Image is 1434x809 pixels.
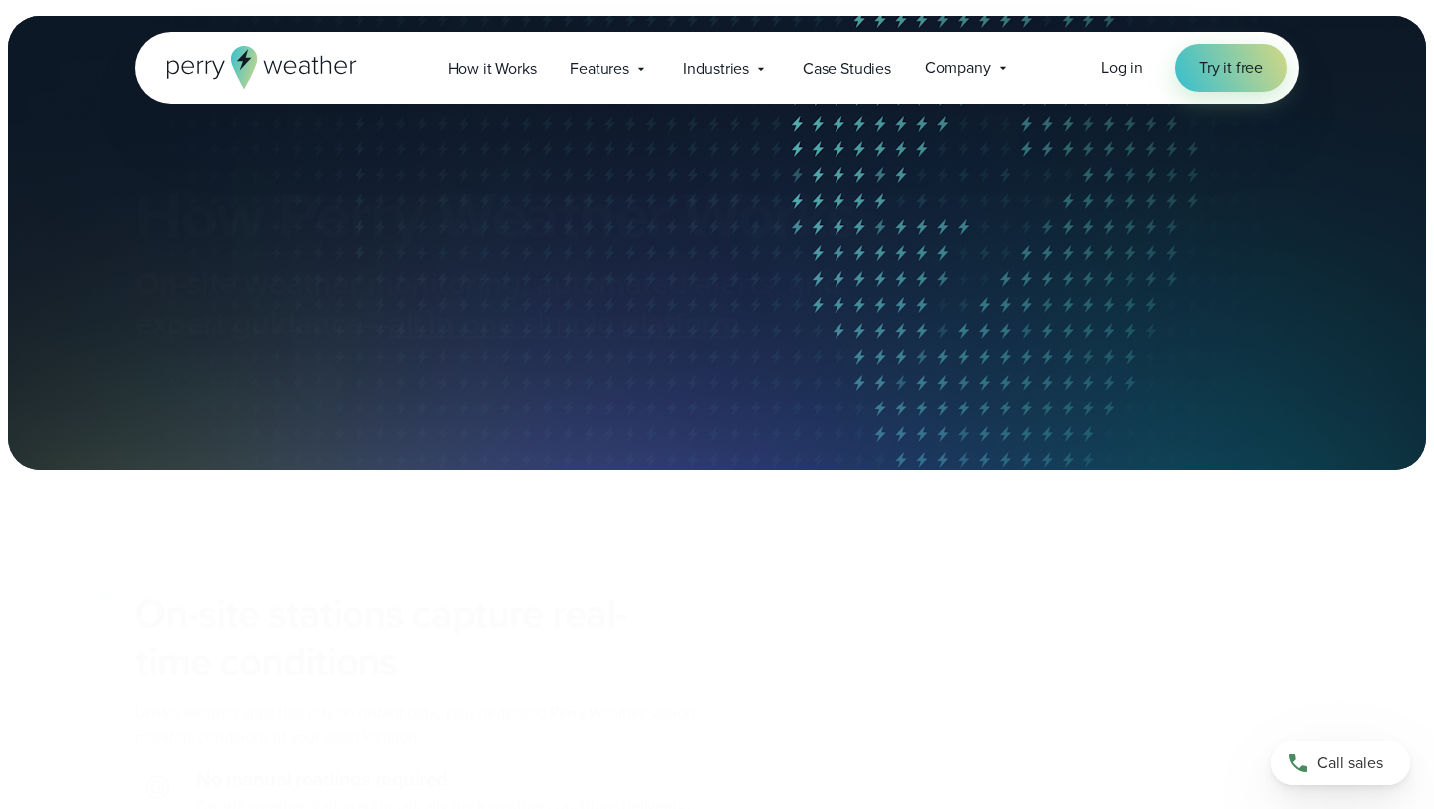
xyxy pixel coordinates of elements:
span: Features [570,57,629,81]
a: Case Studies [786,48,908,89]
span: Industries [683,57,749,81]
a: How it Works [431,48,554,89]
span: Try it free [1199,56,1263,80]
a: Call sales [1271,741,1410,785]
span: Case Studies [803,57,891,81]
a: Try it free [1175,44,1287,92]
span: Company [925,56,991,80]
span: Log in [1101,56,1143,79]
span: Call sales [1317,751,1383,775]
span: How it Works [448,57,537,81]
a: Log in [1101,56,1143,80]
